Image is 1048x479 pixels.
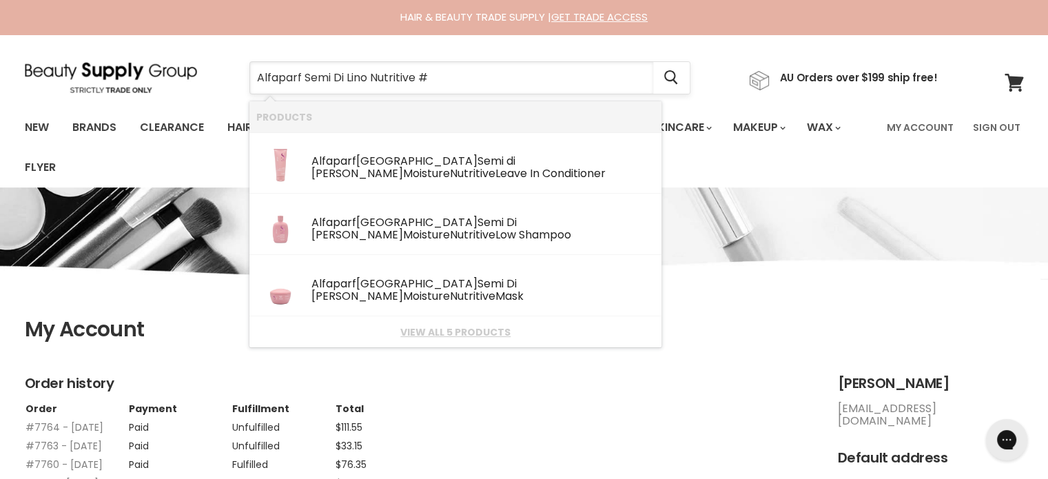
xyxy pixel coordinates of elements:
[62,113,127,142] a: Brands
[232,415,335,434] td: Unfulfilled
[311,153,356,169] b: Alfaparf
[128,402,232,415] th: Payment
[128,452,232,471] td: Paid
[450,165,495,181] b: Nutritive
[797,113,849,142] a: Wax
[311,276,356,292] b: Alfaparf
[506,214,517,230] b: Di
[311,278,655,304] div: [GEOGRAPHIC_DATA] Moisture Mask
[965,113,1029,142] a: Sign Out
[25,458,103,471] a: #7760 - [DATE]
[477,276,504,292] b: Semi
[25,318,1024,342] h1: My Account
[8,10,1041,24] div: HAIR & BEAUTY TRADE SUPPLY |
[130,113,214,142] a: Clearance
[8,108,1041,187] nav: Main
[256,327,655,338] a: View all 5 products
[564,165,573,181] b: di
[477,153,504,169] b: Semi
[25,376,810,391] h2: Order history
[979,414,1034,465] iframe: Gorgias live chat messenger
[335,402,438,415] th: Total
[25,402,128,415] th: Order
[838,376,1024,391] h2: [PERSON_NAME]
[336,439,362,453] span: $33.15
[250,62,653,94] input: Search
[256,262,305,310] img: SEMI_DI_LINO_2023_Moisture_Mask_PF016417_01_png.webp
[336,420,362,434] span: $111.55
[879,113,962,142] a: My Account
[232,434,335,452] td: Unfulfilled
[311,227,403,243] b: [PERSON_NAME]
[14,108,879,187] ul: Main menu
[232,402,335,415] th: Fulfillment
[311,165,403,181] b: [PERSON_NAME]
[450,227,495,243] b: Nutritive
[311,216,655,243] div: [GEOGRAPHIC_DATA] Moisture Low Shampoo
[256,201,305,249] img: SEMI_DI_LINO_2023_Moisture_LowShampoo_PF016415_01_png.webp
[506,153,515,169] b: di
[14,113,59,142] a: New
[249,132,661,194] li: Products: Alfaparf Milano Semi Di Lino Moisture Nutritive Leave In Conditioner
[838,400,936,429] a: [EMAIL_ADDRESS][DOMAIN_NAME]
[249,316,661,347] li: View All
[249,255,661,316] li: Products: Alfaparf Milano Semi Di Lino Moisture Nutritive Mask
[336,458,367,471] span: $76.35
[128,434,232,452] td: Paid
[25,420,103,434] a: #7764 - [DATE]
[249,101,661,132] li: Products
[653,62,690,94] button: Search
[25,439,102,453] a: #7763 - [DATE]
[723,113,794,142] a: Makeup
[311,155,655,181] div: [GEOGRAPHIC_DATA] Moisture Leave In Con tioner
[311,214,356,230] b: Alfaparf
[249,61,690,94] form: Product
[217,113,297,142] a: Haircare
[311,288,403,304] b: [PERSON_NAME]
[128,415,232,434] td: Paid
[450,288,495,304] b: Nutritive
[256,139,305,187] img: SEMI_DI_LINO_2023_Moisture_Leave_In_Conditioner_PF016419_01_png.webp
[506,276,517,292] b: Di
[232,452,335,471] td: Fulfilled
[477,214,504,230] b: Semi
[14,153,66,182] a: Flyer
[249,194,661,255] li: Products: Alfaparf Milano Semi Di Lino Moisture Nutritive Low Shampoo
[640,113,720,142] a: Skincare
[551,10,648,24] a: GET TRADE ACCESS
[838,450,1024,466] h2: Default address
